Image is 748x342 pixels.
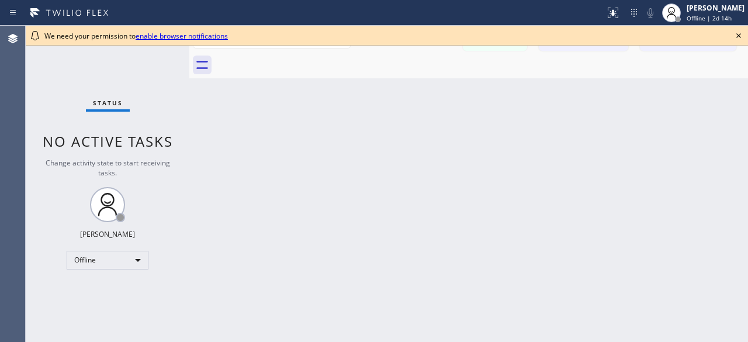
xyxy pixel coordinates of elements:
[687,14,732,22] span: Offline | 2d 14h
[136,31,228,41] a: enable browser notifications
[44,31,228,41] span: We need your permission to
[642,5,659,21] button: Mute
[687,3,744,13] div: [PERSON_NAME]
[93,99,123,107] span: Status
[80,229,135,239] div: [PERSON_NAME]
[46,158,170,178] span: Change activity state to start receiving tasks.
[43,132,173,151] span: No active tasks
[67,251,148,270] div: Offline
